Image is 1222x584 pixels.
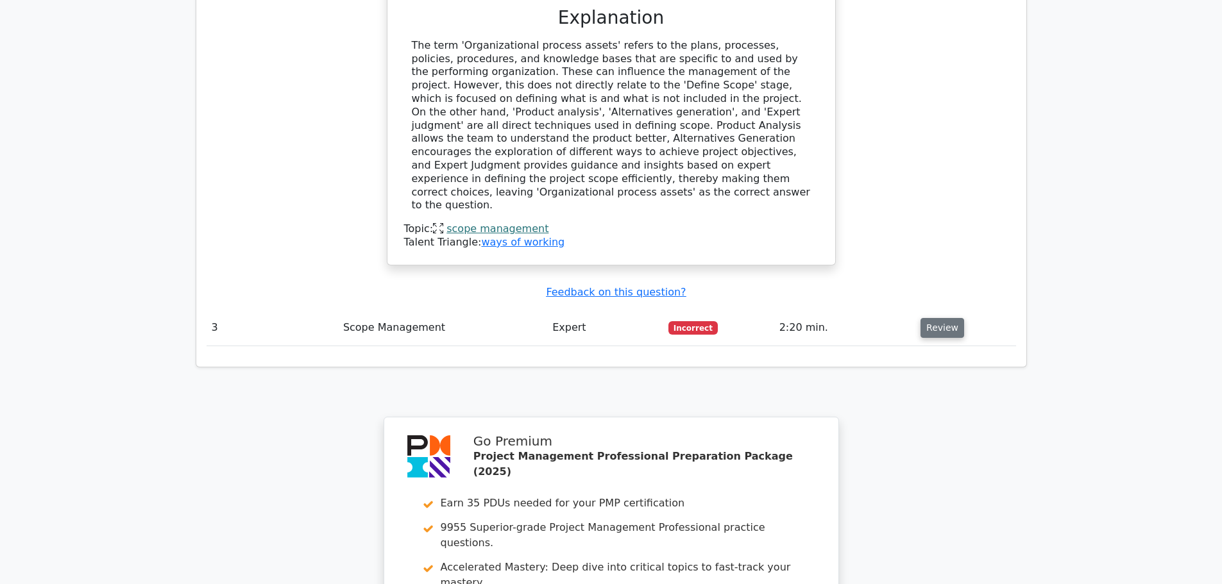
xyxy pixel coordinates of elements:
div: Topic: [404,222,819,236]
a: scope management [446,222,548,235]
td: Expert [547,310,663,346]
td: Scope Management [338,310,547,346]
div: Talent Triangle: [404,222,819,249]
button: Review [921,318,964,338]
span: Incorrect [668,321,718,334]
td: 2:20 min. [774,310,915,346]
td: 3 [207,310,338,346]
a: Feedback on this question? [546,286,686,298]
a: ways of working [481,236,564,248]
h3: Explanation [412,7,811,29]
div: The term 'Organizational process assets' refers to the plans, processes, policies, procedures, an... [412,39,811,212]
